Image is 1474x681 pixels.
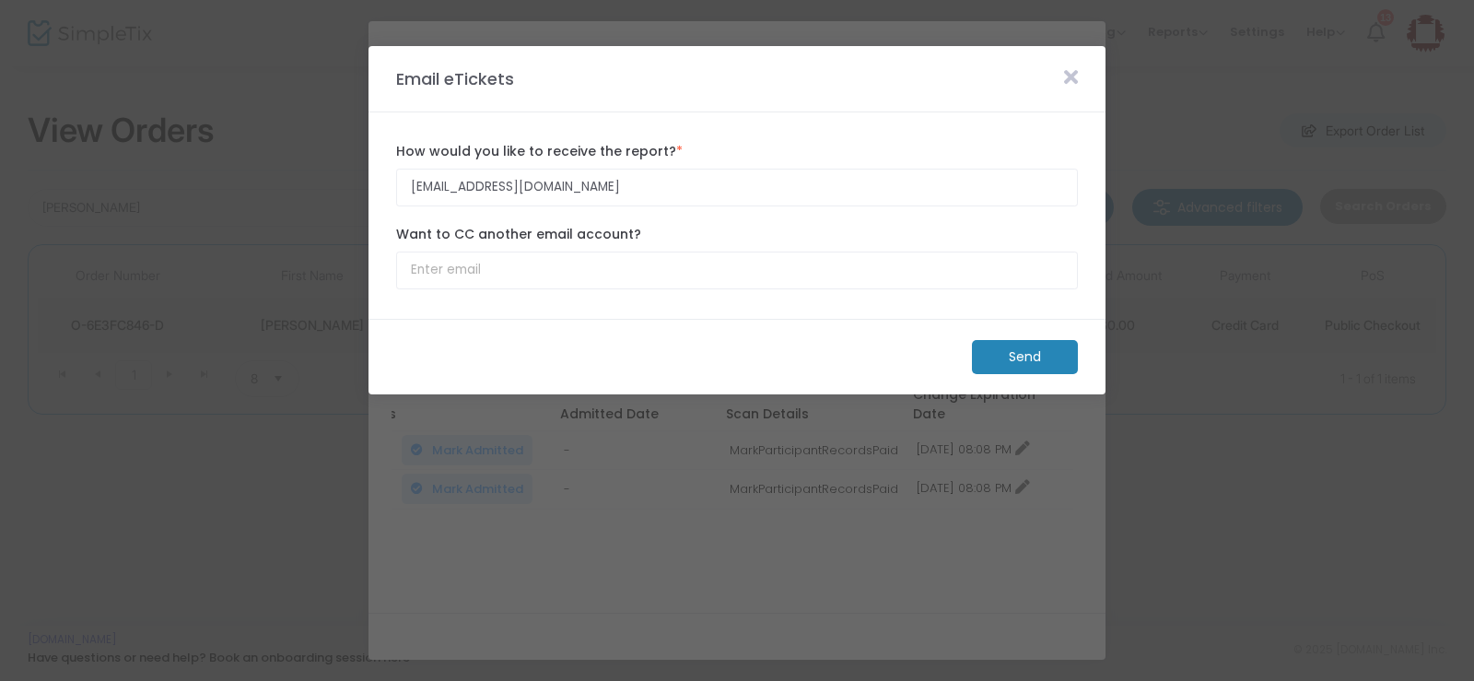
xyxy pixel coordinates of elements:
label: Want to CC another email account? [396,225,1078,244]
input: Enter email [396,169,1078,206]
m-panel-title: Email eTickets [387,66,523,91]
m-button: Send [972,340,1078,374]
m-panel-header: Email eTickets [368,46,1105,112]
label: How would you like to receive the report? [396,142,1078,161]
input: Enter email [396,252,1078,289]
